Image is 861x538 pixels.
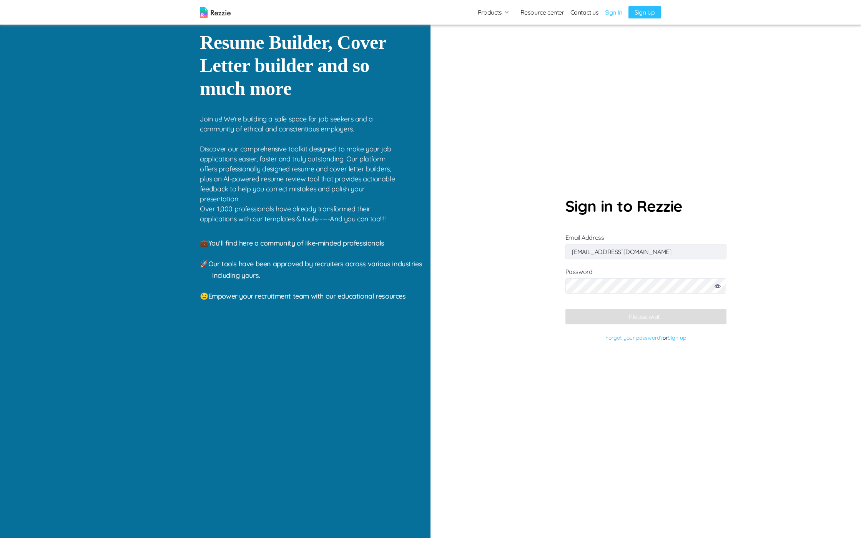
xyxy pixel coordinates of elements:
p: or [565,332,726,344]
p: Over 1,000 professionals have already transformed their applications with our templates & tools--... [200,204,400,224]
img: logo [200,7,231,18]
input: Password [565,278,726,294]
button: Products [478,8,510,17]
label: Password [565,268,726,301]
p: Join us! We're building a safe space for job seekers and a community of ethical and conscientious... [200,114,400,204]
span: 😉 Empower your recruitment team with our educational resources [200,292,406,301]
span: 🚀 Our tools have been approved by recruiters across various industries including yours. [200,259,422,280]
p: Resume Builder, Cover Letter builder and so much more [200,31,392,100]
a: Resource center [520,8,564,17]
button: Please wait... [565,309,726,324]
span: 💼 You'll find here a community of like-minded professionals [200,239,384,247]
input: Email Address [565,244,726,259]
a: Sign up [668,334,686,341]
p: Sign in to Rezzie [565,194,726,218]
a: Contact us [570,8,599,17]
a: Sign Up [628,6,661,18]
label: Email Address [565,234,726,256]
a: Forgot your password? [605,334,663,341]
a: Sign In [605,8,622,17]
